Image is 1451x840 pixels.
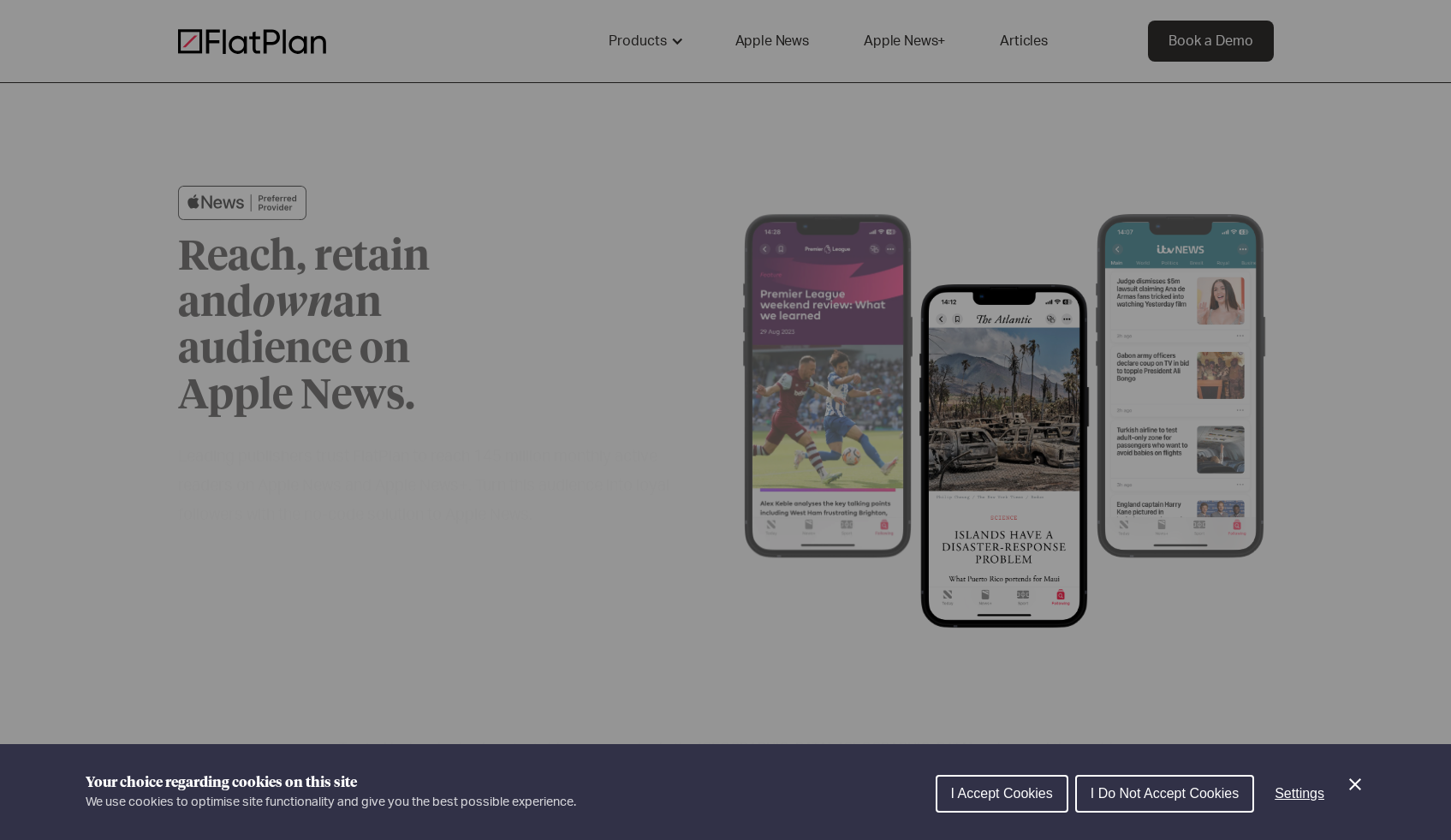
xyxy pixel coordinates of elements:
p: We use cookies to optimise site functionality and give you the best possible experience. [86,793,576,812]
span: I Do Not Accept Cookies [1091,786,1239,801]
h1: Your choice regarding cookies on this site [86,772,576,793]
span: I Accept Cookies [951,786,1053,801]
button: I Accept Cookies [936,775,1068,813]
button: Settings [1261,777,1338,811]
button: Close Cookie Control [1345,774,1365,795]
button: I Do Not Accept Cookies [1075,775,1254,813]
span: Settings [1275,786,1324,801]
